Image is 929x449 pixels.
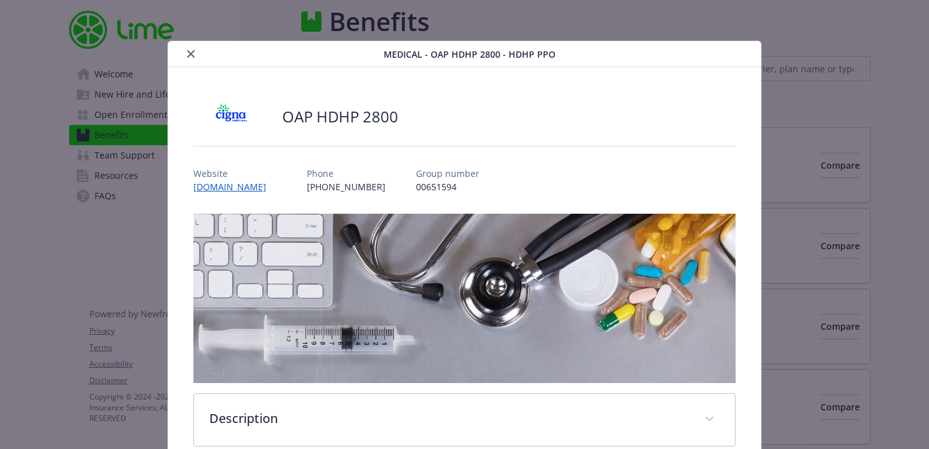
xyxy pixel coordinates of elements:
img: banner [193,214,736,383]
a: [DOMAIN_NAME] [193,181,276,193]
div: Description [194,394,736,446]
button: close [183,46,198,62]
p: Description [209,409,690,428]
p: Group number [416,167,479,180]
p: Phone [307,167,386,180]
h2: OAP HDHP 2800 [282,106,398,127]
p: [PHONE_NUMBER] [307,180,386,193]
p: 00651594 [416,180,479,193]
span: Medical - OAP HDHP 2800 - HDHP PPO [384,48,555,61]
p: Website [193,167,276,180]
img: CIGNA [193,98,270,136]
